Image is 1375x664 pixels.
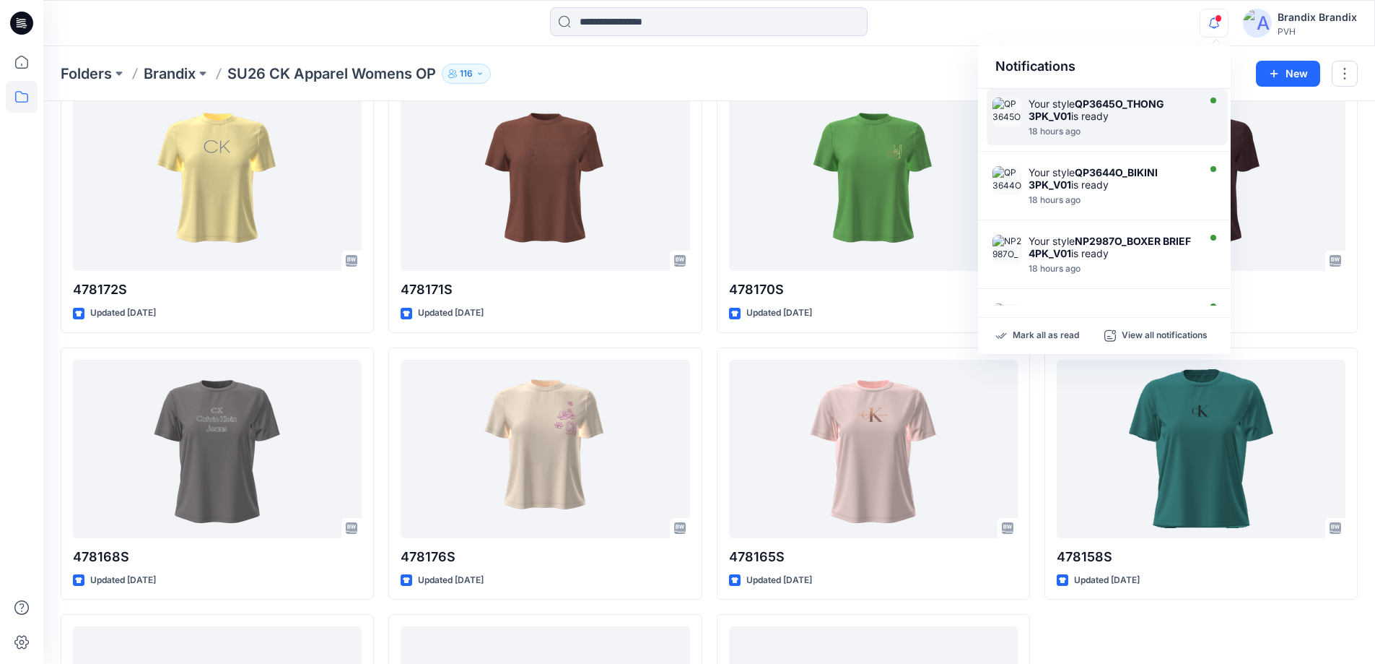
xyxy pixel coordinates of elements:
[1029,98,1164,122] strong: QP3645O_THONG 3PK_V01
[90,573,156,588] p: Updated [DATE]
[401,93,689,272] a: 478171S
[1057,547,1345,567] p: 478158S
[1122,329,1208,342] p: View all notifications
[1029,303,1195,328] div: Your style is ready
[73,547,362,567] p: 478168S
[1029,195,1195,205] div: Friday, August 15, 2025 12:00
[460,66,473,82] p: 116
[1029,235,1191,259] strong: NP2987O_BOXER BRIEF 4PK_V01
[401,360,689,538] a: 478176S
[729,547,1018,567] p: 478165S
[1278,9,1357,26] div: Brandix Brandix
[992,303,1021,332] img: NP2986O_TRUNK 4PK_V01
[1057,360,1345,538] a: 478158S
[1074,573,1140,588] p: Updated [DATE]
[992,98,1021,126] img: QP3645O_THONG 3PK_V01
[992,166,1021,195] img: QP3644O_BIKINI 3PK_V01
[729,93,1018,272] a: 478170S
[418,573,484,588] p: Updated [DATE]
[1029,166,1195,191] div: Your style is ready
[73,93,362,272] a: 478172S
[90,306,156,321] p: Updated [DATE]
[978,45,1231,89] div: Notifications
[1013,329,1079,342] p: Mark all as read
[1278,26,1357,37] div: PVH
[1029,126,1195,137] div: Friday, August 15, 2025 12:01
[227,64,436,84] p: SU26 CK Apparel Womens OP
[746,573,812,588] p: Updated [DATE]
[1029,166,1158,191] strong: QP3644O_BIKINI 3PK_V01
[1029,264,1195,274] div: Friday, August 15, 2025 11:55
[729,280,1018,300] p: 478170S
[729,360,1018,538] a: 478165S
[418,306,484,321] p: Updated [DATE]
[401,547,689,567] p: 478176S
[1029,303,1162,328] strong: NP2986O_TRUNK 4PK_V01
[1029,98,1195,122] div: Your style is ready
[1256,61,1320,87] button: New
[73,360,362,538] a: 478168S
[1029,235,1195,259] div: Your style is ready
[73,280,362,300] p: 478172S
[992,235,1021,264] img: NP2987O_BOXER BRIEF 4PK_V01
[1243,9,1272,38] img: avatar
[144,64,196,84] a: Brandix
[61,64,112,84] a: Folders
[746,306,812,321] p: Updated [DATE]
[401,280,689,300] p: 478171S
[442,64,491,84] button: 116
